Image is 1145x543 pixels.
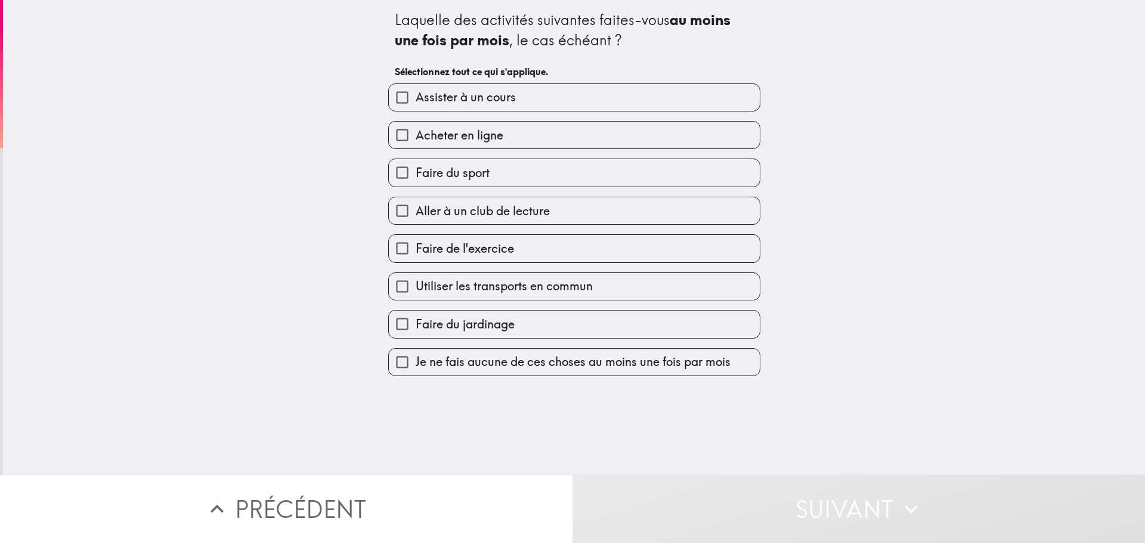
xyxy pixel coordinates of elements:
b: au moins une fois par mois [395,11,734,49]
h6: Sélectionnez tout ce qui s'applique. [395,65,754,78]
span: Aller à un club de lecture [416,203,550,219]
div: Laquelle des activités suivantes faites-vous , le cas échéant ? [395,10,754,50]
button: Acheter en ligne [389,122,760,148]
span: Je ne fais aucune de ces choses au moins une fois par mois [416,353,731,370]
button: Assister à un cours [389,84,760,111]
button: Faire de l'exercice [389,235,760,262]
button: Je ne fais aucune de ces choses au moins une fois par mois [389,349,760,376]
span: Acheter en ligne [416,127,503,144]
button: Faire du sport [389,159,760,186]
span: Assister à un cours [416,89,516,106]
button: Faire du jardinage [389,311,760,337]
button: Aller à un club de lecture [389,197,760,224]
span: Faire du sport [416,165,490,181]
span: Faire de l'exercice [416,240,514,257]
button: Suivant [572,474,1145,543]
span: Faire du jardinage [416,316,515,333]
span: Utiliser les transports en commun [416,278,593,294]
button: Utiliser les transports en commun [389,273,760,300]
